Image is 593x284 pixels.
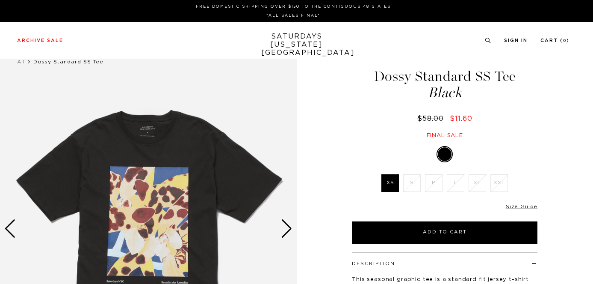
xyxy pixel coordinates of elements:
[504,38,528,43] a: Sign In
[417,115,447,122] del: $58.00
[4,219,16,238] div: Previous slide
[381,174,399,192] label: XS
[540,38,569,43] a: Cart (0)
[21,3,566,10] p: FREE DOMESTIC SHIPPING OVER $150 TO THE CONTIGUOUS 48 STATES
[351,86,539,100] span: Black
[351,69,539,100] h1: Dossy Standard SS Tee
[506,204,537,209] a: Size Guide
[450,115,472,122] span: $11.60
[33,59,103,64] span: Dossy Standard SS Tee
[261,33,332,57] a: SATURDAYS[US_STATE][GEOGRAPHIC_DATA]
[281,219,292,238] div: Next slide
[17,59,25,64] a: All
[352,261,395,266] button: Description
[21,12,566,19] p: *ALL SALES FINAL*
[563,39,566,43] small: 0
[351,132,539,139] div: Final sale
[17,38,63,43] a: Archive Sale
[352,221,537,244] button: Add to Cart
